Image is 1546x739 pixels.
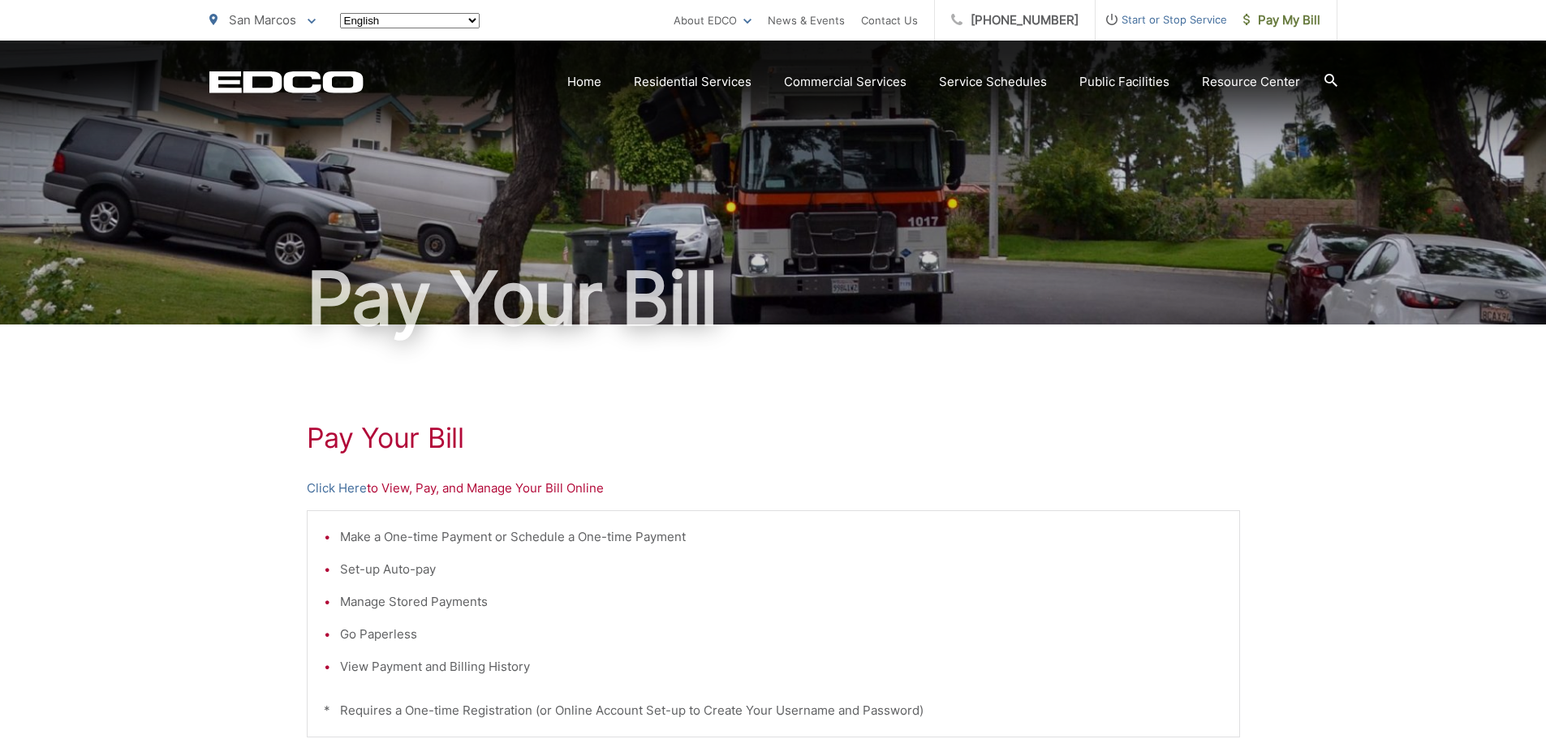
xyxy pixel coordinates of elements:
[340,657,1223,677] li: View Payment and Billing History
[340,527,1223,547] li: Make a One-time Payment or Schedule a One-time Payment
[634,72,751,92] a: Residential Services
[340,13,480,28] select: Select a language
[340,560,1223,579] li: Set-up Auto-pay
[324,701,1223,720] p: * Requires a One-time Registration (or Online Account Set-up to Create Your Username and Password)
[1202,72,1300,92] a: Resource Center
[1079,72,1169,92] a: Public Facilities
[784,72,906,92] a: Commercial Services
[229,12,296,28] span: San Marcos
[939,72,1047,92] a: Service Schedules
[340,592,1223,612] li: Manage Stored Payments
[209,258,1337,339] h1: Pay Your Bill
[674,11,751,30] a: About EDCO
[340,625,1223,644] li: Go Paperless
[307,422,1240,454] h1: Pay Your Bill
[567,72,601,92] a: Home
[1243,11,1320,30] span: Pay My Bill
[307,479,367,498] a: Click Here
[209,71,364,93] a: EDCD logo. Return to the homepage.
[861,11,918,30] a: Contact Us
[307,479,1240,498] p: to View, Pay, and Manage Your Bill Online
[768,11,845,30] a: News & Events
